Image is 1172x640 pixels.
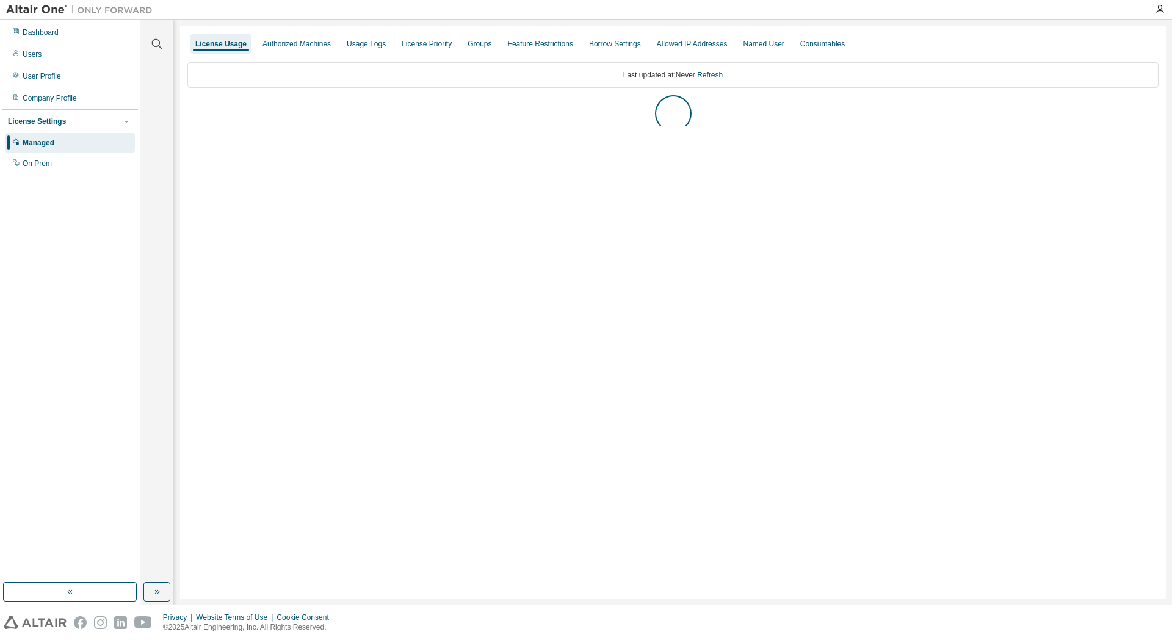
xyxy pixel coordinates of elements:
[195,39,247,49] div: License Usage
[163,622,336,633] p: © 2025 Altair Engineering, Inc. All Rights Reserved.
[163,613,196,622] div: Privacy
[277,613,336,622] div: Cookie Consent
[23,138,54,148] div: Managed
[187,62,1159,88] div: Last updated at: Never
[468,39,491,49] div: Groups
[134,616,152,629] img: youtube.svg
[743,39,784,49] div: Named User
[23,159,52,168] div: On Prem
[23,49,42,59] div: Users
[6,4,159,16] img: Altair One
[74,616,87,629] img: facebook.svg
[4,616,67,629] img: altair_logo.svg
[800,39,845,49] div: Consumables
[23,93,77,103] div: Company Profile
[402,39,452,49] div: License Priority
[23,27,59,37] div: Dashboard
[589,39,641,49] div: Borrow Settings
[657,39,728,49] div: Allowed IP Addresses
[114,616,127,629] img: linkedin.svg
[8,117,66,126] div: License Settings
[508,39,573,49] div: Feature Restrictions
[262,39,331,49] div: Authorized Machines
[697,71,723,79] a: Refresh
[347,39,386,49] div: Usage Logs
[94,616,107,629] img: instagram.svg
[196,613,277,622] div: Website Terms of Use
[23,71,61,81] div: User Profile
